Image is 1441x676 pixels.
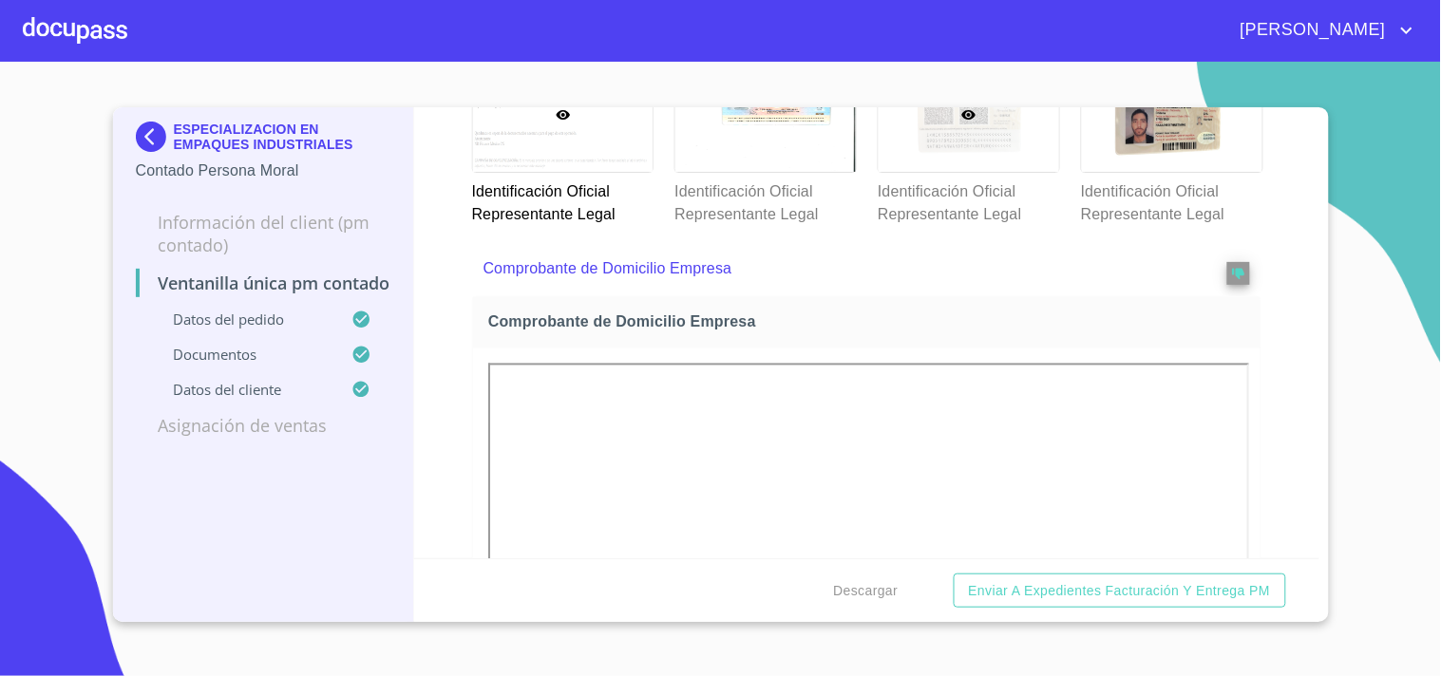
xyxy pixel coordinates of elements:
img: Identificación Oficial Representante Legal [1082,57,1262,172]
button: Descargar [825,573,905,609]
div: ESPECIALIZACION EN EMPAQUES INDUSTRIALES [136,122,391,160]
p: Ventanilla única PM contado [136,272,391,294]
p: Contado Persona Moral [136,160,391,182]
span: Comprobante de Domicilio Empresa [488,312,1253,332]
span: [PERSON_NAME] [1226,15,1395,46]
p: Comprobante de Domicilio Empresa [483,257,1173,280]
p: Datos del cliente [136,380,352,399]
p: ESPECIALIZACION EN EMPAQUES INDUSTRIALES [174,122,391,152]
p: Documentos [136,345,352,364]
img: Docupass spot blue [136,122,174,152]
p: Identificación Oficial Representante Legal [1081,173,1261,226]
p: Identificación Oficial Representante Legal [878,173,1058,226]
p: Identificación Oficial Representante Legal [674,173,855,226]
button: account of current user [1226,15,1418,46]
span: Descargar [833,579,898,603]
p: Información del Client (PM contado) [136,211,391,256]
p: Identificación Oficial Representante Legal [472,173,653,226]
p: Asignación de Ventas [136,414,391,437]
button: reject [1227,262,1250,285]
img: Identificación Oficial Representante Legal [675,57,856,172]
span: Enviar a Expedientes Facturación y Entrega PM [969,579,1271,603]
p: Datos del pedido [136,310,352,329]
button: Enviar a Expedientes Facturación y Entrega PM [954,573,1286,609]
